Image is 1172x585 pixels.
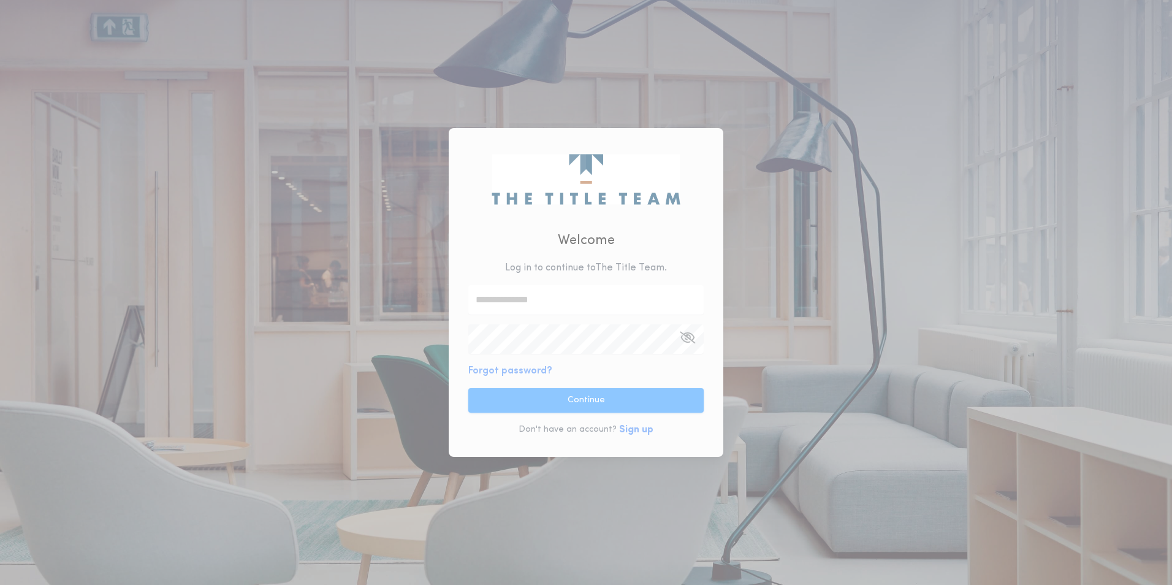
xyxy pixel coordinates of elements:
[558,231,615,251] h2: Welcome
[468,388,704,413] button: Continue
[519,424,617,436] p: Don't have an account?
[468,364,552,378] button: Forgot password?
[492,154,680,204] img: logo
[505,261,667,275] p: Log in to continue to The Title Team .
[619,422,653,437] button: Sign up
